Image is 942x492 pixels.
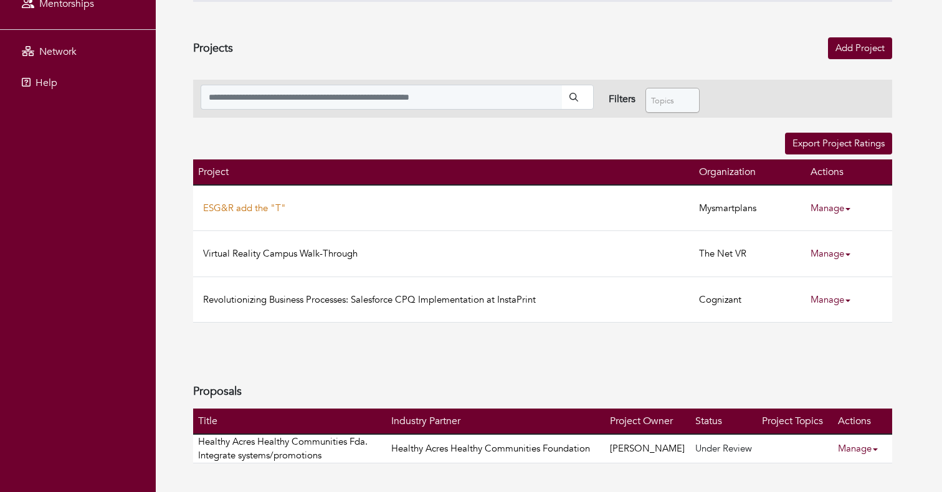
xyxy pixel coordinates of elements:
a: Manage [811,196,860,220]
a: Virtual Reality Campus Walk-Through [203,247,358,260]
th: Actions [833,409,892,434]
a: Manage [838,437,888,461]
a: The Net VR [699,247,746,260]
a: Help [3,70,153,95]
h4: Projects [193,42,233,55]
th: Industry Partner [386,409,605,434]
span: Topics [651,88,683,113]
a: ESG&R add the "T" [203,202,286,214]
a: Manage [811,242,860,266]
th: Project Owner [605,409,690,434]
a: Export Project Ratings [785,133,892,154]
a: Healthy Acres Healthy Communities Foundation [391,442,590,455]
td: Under Review [690,434,756,463]
a: Healthy Acres Healthy Communities Fda. Integrate systems/promotions [198,435,368,462]
a: Mysmartplans [699,202,756,214]
h4: Proposals [193,385,892,399]
div: Filters [609,92,635,106]
th: Project [193,159,694,185]
a: Add Project [828,37,892,59]
span: Help [36,76,57,90]
a: Manage [811,288,860,312]
th: Organization [694,159,791,185]
th: Actions [806,159,892,185]
a: Revolutionizing Business Processes: Salesforce CPQ Implementation at InstaPrint [203,293,536,306]
a: Network [3,39,153,64]
th: Project Topics [757,409,833,434]
a: Cognizant [699,293,741,306]
a: [PERSON_NAME] [610,442,685,455]
span: Network [39,45,77,59]
th: Title [193,409,386,434]
th: Status [690,409,756,434]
